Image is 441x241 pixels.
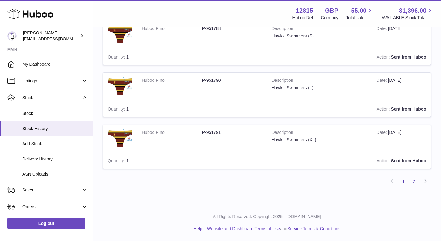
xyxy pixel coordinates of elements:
[292,15,313,21] div: Huboo Ref
[202,26,262,32] dd: P-951788
[272,77,367,85] strong: Description
[391,55,426,59] strong: Sent from Huboo
[372,125,431,153] td: [DATE]
[391,158,426,163] strong: Sent from Huboo
[193,226,202,231] a: Help
[267,21,372,50] td: Hawks' Swimmers (S)
[377,158,391,165] strong: Action
[142,129,202,135] dt: Huboo P no
[98,214,436,220] p: All Rights Reserved. Copyright 2025 - [DOMAIN_NAME]
[202,77,262,83] dd: P-951790
[272,26,367,33] strong: Description
[346,7,374,21] a: 55.00 Total sales
[346,15,374,21] span: Total sales
[22,111,88,116] span: Stock
[207,226,280,231] a: Website and Dashboard Terms of Use
[325,7,338,15] strong: GBP
[287,226,340,231] a: Service Terms & Conditions
[399,7,426,15] span: 31,396.00
[22,171,88,177] span: ASN Uploads
[398,176,409,187] a: 1
[391,107,426,112] strong: Sent from Huboo
[376,26,388,33] strong: Date
[22,95,81,101] span: Stock
[321,15,339,21] div: Currency
[381,7,434,21] a: 31,396.00 AVAILABLE Stock Total
[108,77,132,95] img: 1708435526.jpg
[108,26,132,44] img: 1708435460.jpg
[376,78,388,84] strong: Date
[142,26,202,32] dt: Huboo P no
[22,61,88,67] span: My Dashboard
[108,55,126,61] strong: Quantity
[351,7,366,15] span: 55.00
[142,77,202,83] dt: Huboo P no
[22,78,81,84] span: Listings
[202,129,262,135] dd: P-951791
[267,73,372,101] td: Hawks' Swimmers (L)
[23,30,79,42] div: [PERSON_NAME]
[381,15,434,21] span: AVAILABLE Stock Total
[103,102,162,117] td: 1
[108,158,126,165] strong: Quantity
[272,129,367,137] strong: Description
[22,204,81,210] span: Orders
[7,218,85,229] a: Log out
[409,176,420,187] a: 2
[205,226,340,232] li: and
[377,107,391,113] strong: Action
[108,129,132,147] img: 1708435542.jpg
[22,126,88,132] span: Stock History
[103,153,162,169] td: 1
[296,7,313,15] strong: 12815
[22,141,88,147] span: Add Stock
[108,107,126,113] strong: Quantity
[376,130,388,136] strong: Date
[22,187,81,193] span: Sales
[377,55,391,61] strong: Action
[267,125,372,153] td: Hawks' Swimmers (XL)
[23,36,91,41] span: [EMAIL_ADDRESS][DOMAIN_NAME]
[103,50,162,65] td: 1
[372,21,431,50] td: [DATE]
[7,31,17,41] img: shophawksclub@gmail.com
[372,73,431,101] td: [DATE]
[22,156,88,162] span: Delivery History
